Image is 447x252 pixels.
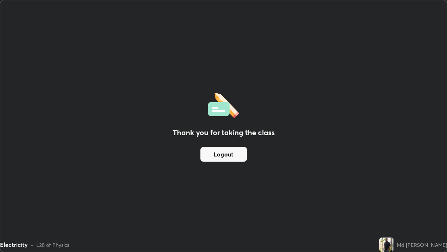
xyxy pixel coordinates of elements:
div: L28 of Physics [36,241,69,249]
img: ad11e7e585114d2a9e672fdc1f06942c.jpg [379,237,394,252]
img: offlineFeedback.1438e8b3.svg [208,90,239,118]
div: • [31,241,33,249]
div: Md [PERSON_NAME] [397,241,447,249]
button: Logout [200,147,247,162]
h2: Thank you for taking the class [173,127,275,138]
